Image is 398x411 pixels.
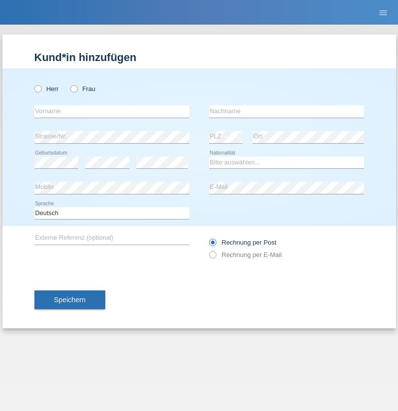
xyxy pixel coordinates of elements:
i: menu [378,8,388,18]
span: Speichern [54,296,86,304]
label: Frau [70,85,95,93]
label: Rechnung per Post [209,239,276,246]
label: Herr [34,85,59,93]
button: Speichern [34,290,105,309]
input: Frau [70,85,77,92]
input: Herr [34,85,41,92]
label: Rechnung per E-Mail [209,251,282,258]
input: Rechnung per Post [209,239,215,251]
h1: Kund*in hinzufügen [34,51,364,63]
input: Rechnung per E-Mail [209,251,215,263]
a: menu [373,9,393,15]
